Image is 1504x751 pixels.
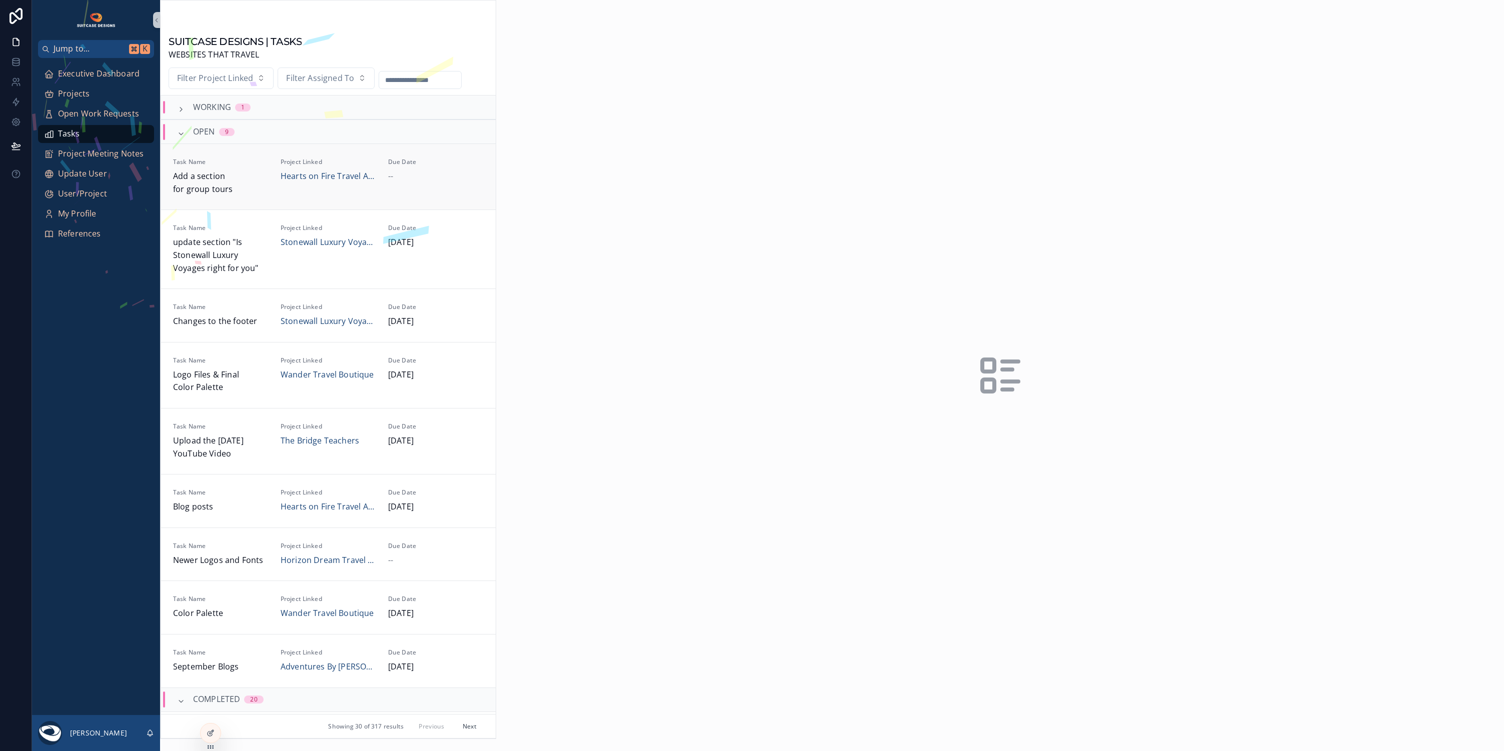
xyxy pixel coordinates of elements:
a: Open Work Requests [38,105,154,123]
span: Due Date [388,158,484,166]
span: Task Name [173,356,269,364]
span: [DATE] [388,434,484,447]
span: Project Linked [281,648,376,656]
button: Select Button [169,67,274,89]
span: September Blogs [173,660,269,673]
a: Task NameUpload the [DATE] YouTube VideoProject LinkedThe Bridge TeachersDue Date[DATE] [161,408,496,474]
span: Filter Assigned To [286,72,354,85]
span: Task Name [173,224,269,232]
span: Jump to... [54,42,125,55]
a: My Profile [38,205,154,223]
span: User/Project [58,187,107,200]
span: COMPLETED [193,693,240,706]
span: Project Linked [281,224,376,232]
span: Task Name [173,158,269,166]
span: Due Date [388,595,484,603]
span: [DATE] [388,236,484,249]
a: Wander Travel Boutique [281,607,374,620]
span: [DATE] [388,315,484,328]
span: Task Name [173,488,269,496]
span: -- [388,170,393,183]
span: Newer Logos and Fonts [173,554,269,567]
span: Task Name [173,542,269,550]
span: Due Date [388,356,484,364]
a: Stonewall Luxury Voyages [281,236,376,249]
img: App logo [76,12,117,28]
a: Task NameNewer Logos and FontsProject LinkedHorizon Dream Travel LLCDue Date-- [161,527,496,581]
a: Task NameSeptember BlogsProject LinkedAdventures By [PERSON_NAME]Due Date[DATE] [161,634,496,687]
span: Open Work Requests [58,107,139,120]
p: [PERSON_NAME] [70,728,127,738]
a: Stonewall Luxury Voyages [281,315,376,328]
a: Task NameChanges to the footerProject LinkedStonewall Luxury VoyagesDue Date[DATE] [161,288,496,342]
span: Projects [58,87,90,100]
span: WORKING [193,101,231,114]
span: Task Name [173,422,269,430]
span: Task Name [173,648,269,656]
div: 20 [250,695,257,703]
span: update section "Is Stonewall Luxury Voyages right for you" [173,236,269,274]
a: References [38,225,154,243]
span: Update User [58,167,107,180]
a: Wander Travel Boutique [281,368,374,381]
a: Hearts on Fire Travel Adventures [281,500,376,513]
a: Horizon Dream Travel LLC [281,554,376,567]
span: Add a section for group tours [173,170,269,195]
a: Tasks [38,125,154,143]
span: [DATE] [388,500,484,513]
span: Color Palette [173,607,269,620]
span: [DATE] [388,368,484,381]
a: Executive Dashboard [38,65,154,83]
span: Project Linked [281,488,376,496]
span: Due Date [388,488,484,496]
span: Project Meeting Notes [58,147,144,160]
span: Filter Project Linked [177,72,253,85]
a: User/Project [38,185,154,203]
span: Task Name [173,303,269,311]
span: Upload the [DATE] YouTube Video [173,434,269,460]
span: Due Date [388,303,484,311]
a: Task NameAdd a section for group toursProject LinkedHearts on Fire Travel AdventuresDue Date-- [161,143,496,209]
a: Task NameBlog postsProject LinkedHearts on Fire Travel AdventuresDue Date[DATE] [161,474,496,527]
span: -- [388,554,393,567]
span: Changes to the footer [173,315,269,328]
span: Due Date [388,224,484,232]
span: Project Linked [281,356,376,364]
div: scrollable content [32,58,160,256]
span: [DATE] [388,607,484,620]
span: WEBSITES THAT TRAVEL [169,48,302,61]
h1: SUITCASE DESIGNS | TASKS [169,34,302,48]
a: Project Meeting Notes [38,145,154,163]
span: Due Date [388,542,484,550]
span: Project Linked [281,303,376,311]
button: Jump to...K [38,40,154,58]
span: [DATE] [388,660,484,673]
a: Hearts on Fire Travel Adventures [281,170,376,183]
a: Projects [38,85,154,103]
span: Executive Dashboard [58,67,140,80]
span: Project Linked [281,422,376,430]
span: Task Name [173,595,269,603]
div: 1 [241,103,245,111]
a: Update User [38,165,154,183]
span: Logo Files & Final Color Palette [173,368,269,394]
button: Next [456,718,484,734]
span: K [141,45,149,53]
span: Project Linked [281,542,376,550]
span: Adventures By [PERSON_NAME] [281,660,376,673]
a: The Bridge Teachers [281,434,359,447]
a: Task NameColor PaletteProject LinkedWander Travel BoutiqueDue Date[DATE] [161,580,496,634]
span: References [58,227,101,240]
button: Select Button [278,67,375,89]
span: Due Date [388,422,484,430]
span: OPEN [193,125,215,138]
span: Showing 30 of 317 results [328,722,404,730]
span: Due Date [388,648,484,656]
